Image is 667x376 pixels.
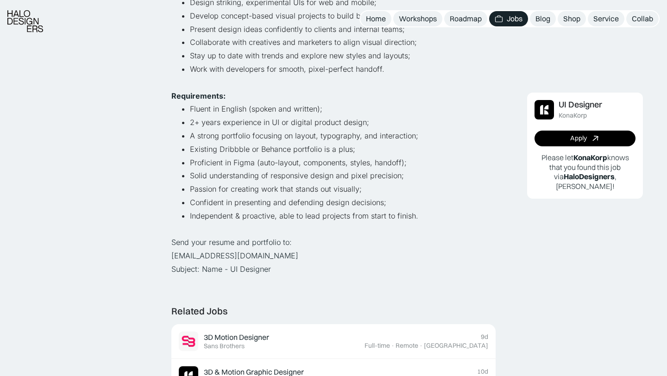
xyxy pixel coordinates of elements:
[559,100,602,110] div: UI Designer
[190,169,496,182] li: Solid understanding of responsive design and pixel precision;
[190,23,496,36] li: Present design ideas confidently to clients and internal teams;
[190,9,496,23] li: Develop concept-based visual projects to build brand presence;
[573,153,607,162] b: KonaKorp
[190,182,496,196] li: Passion for creating work that stands out visually;
[190,116,496,129] li: 2+ years experience in UI or digital product design;
[626,11,659,26] a: Collab
[190,209,496,223] li: Independent & proactive, able to lead projects from start to finish.
[393,11,442,26] a: Workshops
[632,14,653,24] div: Collab
[171,223,496,236] p: ‍
[535,131,636,146] a: Apply
[489,11,528,26] a: Jobs
[171,76,496,89] p: ‍
[204,342,245,350] div: Sans Brothers
[360,11,391,26] a: Home
[563,14,580,24] div: Shop
[396,342,418,350] div: Remote
[535,100,554,119] img: Job Image
[190,196,496,209] li: Confident in presenting and defending design decisions;
[450,14,482,24] div: Roadmap
[558,11,586,26] a: Shop
[190,49,496,63] li: Stay up to date with trends and explore new styles and layouts;
[507,14,522,24] div: Jobs
[171,306,227,317] div: Related Jobs
[190,36,496,49] li: Collaborate with creatives and marketers to align visual direction;
[204,332,269,342] div: 3D Motion Designer
[570,135,587,143] div: Apply
[399,14,437,24] div: Workshops
[365,342,390,350] div: Full-time
[444,11,487,26] a: Roadmap
[419,342,423,350] div: ·
[481,333,488,341] div: 9d
[535,153,636,191] p: Please let knows that you found this job via , [PERSON_NAME]!
[190,143,496,156] li: Existing Dribbble or Behance portfolio is a plus;
[593,14,619,24] div: Service
[366,14,386,24] div: Home
[530,11,556,26] a: Blog
[171,236,496,276] p: Send your resume and portfolio to: [EMAIL_ADDRESS][DOMAIN_NAME] Subject: Name - UI Designer
[190,63,496,76] li: Work with developers for smooth, pixel-perfect handoff.
[535,14,550,24] div: Blog
[190,129,496,143] li: A strong portfolio focusing on layout, typography, and interaction;
[559,112,587,119] div: KonaKorp
[190,102,496,116] li: Fluent in English (spoken and written);
[564,172,615,182] b: HaloDesigners
[171,324,496,359] a: Job Image3D Motion DesignerSans Brothers9dFull-time·Remote·[GEOGRAPHIC_DATA]
[179,332,198,351] img: Job Image
[190,156,496,169] li: Proficient in Figma (auto-layout, components, styles, handoff);
[477,368,488,376] div: 10d
[171,91,226,100] strong: Requirements:
[424,342,488,350] div: [GEOGRAPHIC_DATA]
[391,342,395,350] div: ·
[588,11,624,26] a: Service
